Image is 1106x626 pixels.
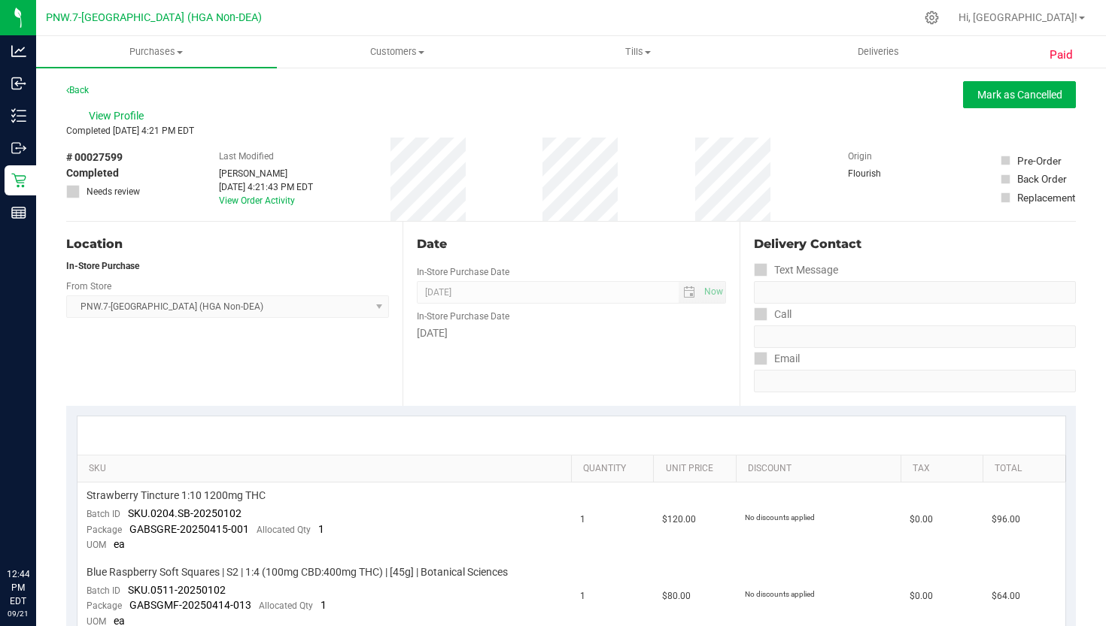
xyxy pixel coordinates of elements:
span: Package [87,525,122,535]
div: Location [66,235,389,253]
span: Customers [278,45,517,59]
span: SKU.0204.SB-20250102 [128,507,242,519]
inline-svg: Retail [11,173,26,188]
inline-svg: Inventory [11,108,26,123]
button: Mark as Cancelled [963,81,1076,108]
a: Unit Price [666,463,731,475]
span: Strawberry Tincture 1:10 1200mg THC [87,488,266,503]
span: $64.00 [992,589,1020,603]
inline-svg: Inbound [11,76,26,91]
span: Completed [DATE] 4:21 PM EDT [66,126,194,136]
label: Text Message [754,259,838,281]
span: ea [114,538,125,550]
label: Last Modified [219,150,274,163]
label: Origin [848,150,872,163]
inline-svg: Analytics [11,44,26,59]
div: Manage settings [922,11,941,25]
span: PNW.7-[GEOGRAPHIC_DATA] (HGA Non-DEA) [46,11,262,24]
span: Blue Raspberry Soft Squares | S2 | 1:4 (100mg CBD:400mg THC) | [45g] | Botanical Sciences [87,565,508,579]
label: In-Store Purchase Date [417,265,509,279]
a: Quantity [583,463,648,475]
span: Tills [518,45,758,59]
span: No discounts applied [745,590,815,598]
span: 1 [321,599,327,611]
span: Deliveries [837,45,919,59]
span: Hi, [GEOGRAPHIC_DATA]! [959,11,1077,23]
div: [PERSON_NAME] [219,167,313,180]
span: 1 [580,589,585,603]
p: 12:44 PM EDT [7,567,29,608]
div: Flourish [848,167,923,180]
span: Paid [1050,47,1073,64]
a: Customers [277,36,518,68]
a: Back [66,85,89,95]
span: Needs review [87,185,140,198]
p: 09/21 [7,608,29,619]
span: No discounts applied [745,513,815,522]
span: UOM [87,540,106,550]
a: View Order Activity [219,195,295,206]
div: Delivery Contact [754,235,1076,253]
a: Discount [748,463,895,475]
span: Purchases [36,45,277,59]
span: $120.00 [662,513,696,527]
span: SKU.0511-20250102 [128,584,226,596]
span: Allocated Qty [259,600,313,611]
a: Purchases [36,36,277,68]
span: $96.00 [992,513,1020,527]
input: Format: (999) 999-9999 [754,325,1076,348]
span: Batch ID [87,509,120,519]
span: 1 [580,513,585,527]
label: Email [754,348,800,370]
div: [DATE] [417,325,725,341]
a: Deliveries [758,36,999,68]
span: Package [87,600,122,611]
div: Pre-Order [1017,153,1062,168]
span: GABSGMF-20250414-013 [129,599,251,611]
span: Mark as Cancelled [977,89,1062,101]
a: Total [995,463,1059,475]
span: # 00027599 [66,150,123,165]
span: 1 [318,523,324,535]
iframe: Resource center [15,506,60,551]
span: $0.00 [910,589,933,603]
span: Batch ID [87,585,120,596]
inline-svg: Outbound [11,141,26,156]
span: $80.00 [662,589,691,603]
label: From Store [66,280,111,293]
label: In-Store Purchase Date [417,310,509,323]
inline-svg: Reports [11,205,26,220]
div: Back Order [1017,171,1067,186]
label: Call [754,304,792,325]
strong: In-Store Purchase [66,261,139,271]
span: $0.00 [910,513,933,527]
div: Date [417,235,725,253]
span: Allocated Qty [257,525,311,535]
a: SKU [89,463,566,475]
span: GABSGRE-20250415-001 [129,523,249,535]
div: Replacement [1017,190,1075,205]
a: Tills [518,36,758,68]
span: View Profile [89,108,149,124]
span: Completed [66,165,119,181]
div: [DATE] 4:21:43 PM EDT [219,180,313,194]
a: Tax [913,463,977,475]
input: Format: (999) 999-9999 [754,281,1076,304]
